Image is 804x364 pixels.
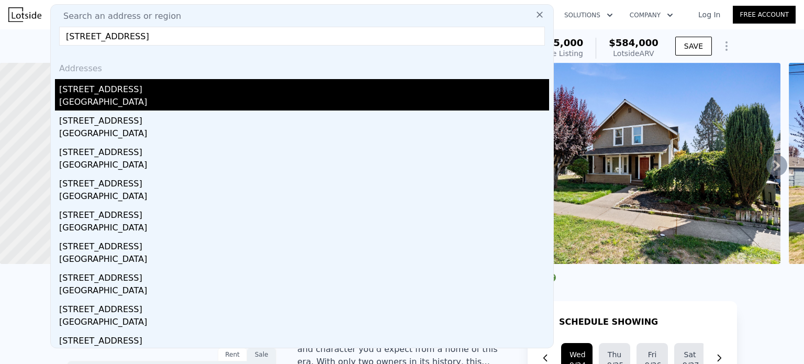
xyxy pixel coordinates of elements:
div: [STREET_ADDRESS] [59,142,549,159]
span: $475,000 [534,37,584,48]
div: Sat [683,349,697,360]
div: [STREET_ADDRESS] [59,205,549,222]
div: Addresses [55,54,549,79]
span: Search an address or region [55,10,181,23]
div: [GEOGRAPHIC_DATA] [59,253,549,268]
div: Sale [247,348,276,361]
div: [GEOGRAPHIC_DATA] [59,222,549,236]
a: Log In [686,9,733,20]
div: [GEOGRAPHIC_DATA] [59,284,549,299]
div: Rent [218,348,247,361]
div: [STREET_ADDRESS] [59,299,549,316]
div: [STREET_ADDRESS] [59,330,549,347]
div: Thu [607,349,622,360]
div: Wed [569,349,584,360]
button: SAVE [675,37,712,56]
div: [STREET_ADDRESS] [59,173,549,190]
img: Sale: 169769883 Parcel: 100581945 [479,63,780,264]
span: Active Listing [534,49,583,58]
img: Lotside [8,7,41,22]
button: Solutions [556,6,621,25]
h1: SCHEDULE SHOWING [559,316,658,328]
a: Free Account [733,6,796,24]
button: Show Options [716,36,737,57]
div: [GEOGRAPHIC_DATA] [59,127,549,142]
div: [STREET_ADDRESS] [59,79,549,96]
input: Enter an address, city, region, neighborhood or zip code [59,27,545,46]
div: [STREET_ADDRESS] [59,236,549,253]
div: [STREET_ADDRESS] [59,268,549,284]
div: Lotside ARV [609,48,658,59]
div: [GEOGRAPHIC_DATA] [59,159,549,173]
div: [GEOGRAPHIC_DATA] [59,316,549,330]
button: Company [621,6,682,25]
div: Fri [645,349,660,360]
span: $584,000 [609,37,658,48]
div: [GEOGRAPHIC_DATA] [59,96,549,111]
div: [STREET_ADDRESS] [59,111,549,127]
div: [GEOGRAPHIC_DATA] [59,347,549,362]
div: [GEOGRAPHIC_DATA] [59,190,549,205]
